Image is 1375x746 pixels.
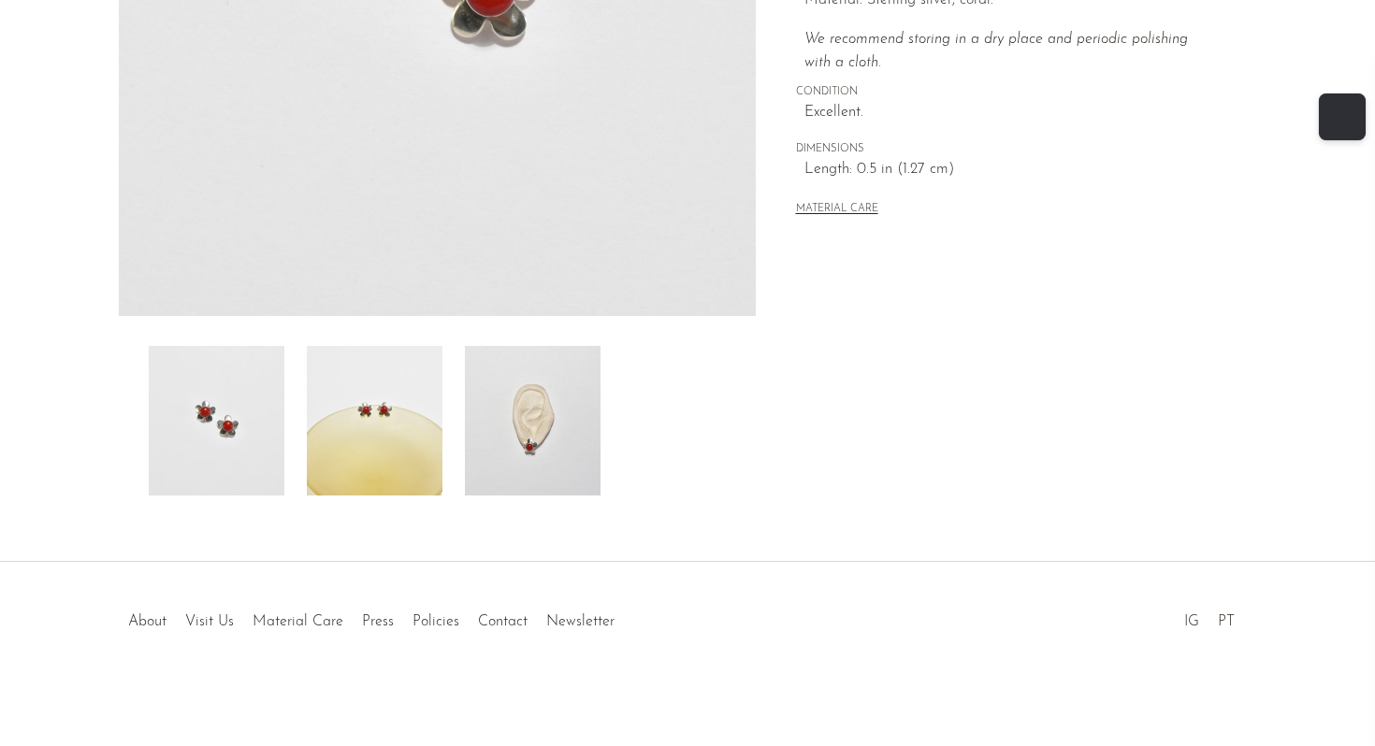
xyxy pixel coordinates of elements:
[412,614,459,629] a: Policies
[796,141,1217,158] span: DIMENSIONS
[796,84,1217,101] span: CONDITION
[362,614,394,629] a: Press
[478,614,528,629] a: Contact
[804,158,1217,182] span: Length: 0.5 in (1.27 cm)
[804,32,1188,71] i: We recommend storing in a dry place and periodic polishing with a cloth.
[119,599,624,635] ul: Quick links
[149,346,284,495] img: Coral Flower Earrings
[307,346,442,495] img: Coral Flower Earrings
[796,203,878,217] button: MATERIAL CARE
[253,614,343,629] a: Material Care
[185,614,234,629] a: Visit Us
[465,346,601,495] img: Coral Flower Earrings
[1175,599,1244,635] ul: Social Medias
[804,101,1217,125] span: Excellent.
[1218,614,1235,629] a: PT
[128,614,166,629] a: About
[1184,614,1199,629] a: IG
